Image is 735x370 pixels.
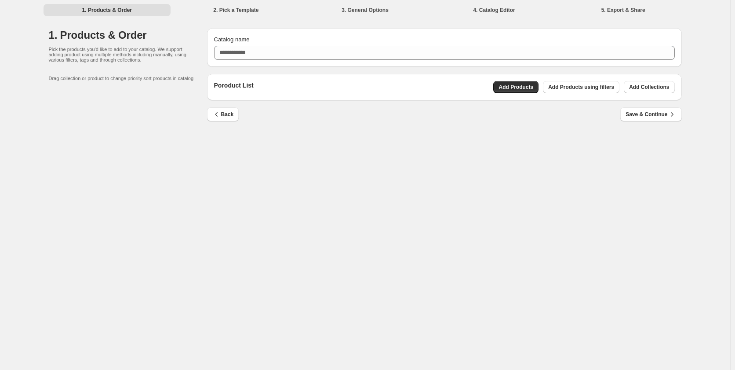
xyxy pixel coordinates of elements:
span: Add Products using filters [548,84,614,91]
button: Save & Continue [620,107,681,121]
span: Save & Continue [626,110,676,119]
button: Back [207,107,239,121]
button: Add Collections [624,81,674,93]
button: Add Products using filters [543,81,619,93]
p: Poroduct List [214,81,254,93]
span: Back [212,110,234,119]
h1: 1. Products & Order [49,28,207,42]
span: Add Collections [629,84,669,91]
button: Add Products [493,81,539,93]
span: Catalog name [214,36,250,43]
p: Pick the products you'd like to add to your catalog. We support adding product using multiple met... [49,47,189,62]
p: Drag collection or product to change priority sort products in catalog [49,76,207,81]
span: Add Products [498,84,533,91]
